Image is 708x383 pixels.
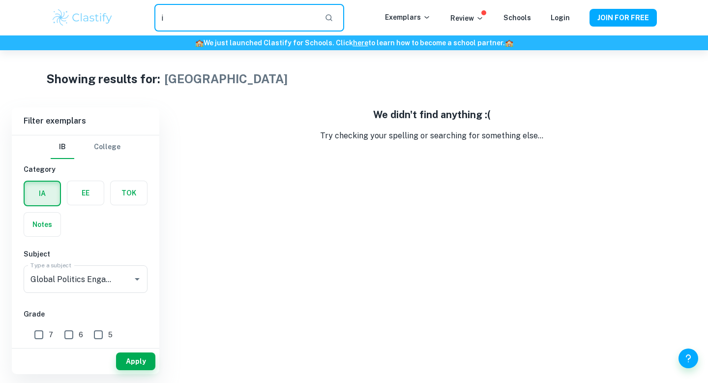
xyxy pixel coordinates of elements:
[49,329,53,340] span: 7
[51,135,74,159] button: IB
[30,261,71,269] label: Type a subject
[24,164,147,175] h6: Category
[2,37,706,48] h6: We just launched Clastify for Schools. Click to learn how to become a school partner.
[12,107,159,135] h6: Filter exemplars
[130,272,144,286] button: Open
[505,39,513,47] span: 🏫
[503,14,531,22] a: Schools
[678,349,698,368] button: Help and Feedback
[24,213,60,236] button: Notes
[590,9,657,27] button: JOIN FOR FREE
[551,14,570,22] a: Login
[167,130,696,142] p: Try checking your spelling or searching for something else...
[116,352,155,370] button: Apply
[111,181,147,205] button: TOK
[25,182,60,205] button: IA
[353,39,368,47] a: here
[94,135,120,159] button: College
[167,107,696,122] h5: We didn't find anything :(
[385,12,431,23] p: Exemplars
[154,4,317,32] input: Search for any exemplars...
[195,39,204,47] span: 🏫
[24,309,147,319] h6: Grade
[51,8,114,28] img: Clastify logo
[108,329,113,340] span: 5
[79,329,83,340] span: 6
[24,249,147,259] h6: Subject
[46,70,160,88] h1: Showing results for:
[67,181,104,205] button: EE
[164,70,288,88] h1: [GEOGRAPHIC_DATA]
[450,13,484,24] p: Review
[51,135,120,159] div: Filter type choice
